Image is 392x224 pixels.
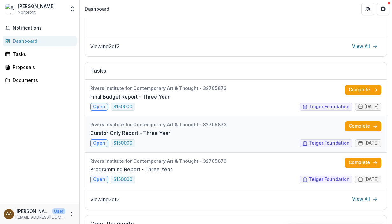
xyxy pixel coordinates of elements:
[345,158,381,168] a: Complete
[17,208,50,214] p: [PERSON_NAME]
[348,41,381,51] a: View All
[345,85,381,95] a: Complete
[90,196,120,203] p: Viewing 3 of 3
[6,212,12,216] div: Andrea Andersson
[3,49,77,59] a: Tasks
[82,4,112,13] nav: breadcrumb
[90,166,172,173] a: Programming Report - Three Year
[3,62,77,72] a: Proposals
[85,5,109,12] div: Dashboard
[13,26,74,31] span: Notifications
[90,42,120,50] p: Viewing 2 of 2
[90,129,170,137] a: Curator Only Report - Three Year
[348,194,381,205] a: View All
[52,208,65,214] p: User
[90,67,381,79] h2: Tasks
[13,64,72,71] div: Proposals
[68,210,76,218] button: More
[3,36,77,46] a: Dashboard
[3,75,77,86] a: Documents
[5,4,15,14] img: Andrea Andersson
[18,3,55,10] div: [PERSON_NAME]
[90,93,170,101] a: Final Budget Report - Three Year
[361,3,374,15] button: Partners
[3,23,77,33] button: Notifications
[13,38,72,44] div: Dashboard
[17,214,65,220] p: [EMAIL_ADDRESS][DOMAIN_NAME]
[13,77,72,84] div: Documents
[13,51,72,57] div: Tasks
[18,10,36,15] span: Nonprofit
[377,3,389,15] button: Get Help
[345,121,381,131] a: Complete
[68,3,77,15] button: Open entity switcher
